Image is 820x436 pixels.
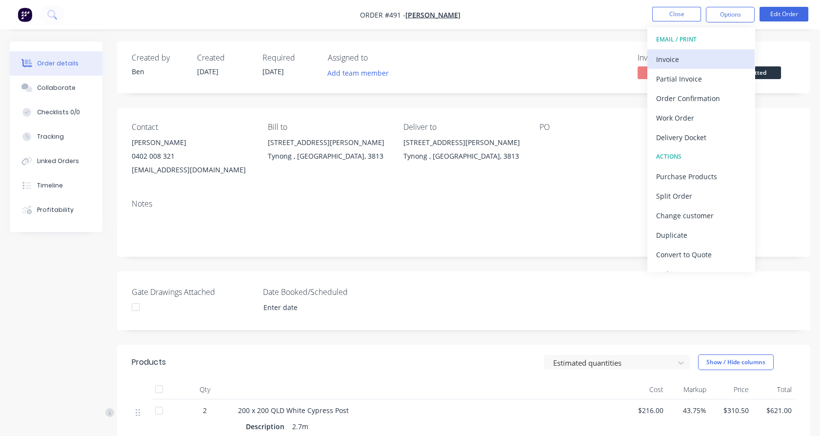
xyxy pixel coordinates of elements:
[268,136,388,149] div: [STREET_ADDRESS][PERSON_NAME]
[540,123,660,132] div: PO
[403,136,524,167] div: [STREET_ADDRESS][PERSON_NAME]Tynong , [GEOGRAPHIC_DATA], 3813
[656,52,746,66] div: Invoice
[403,123,524,132] div: Deliver to
[203,405,207,415] span: 2
[132,136,252,149] div: [PERSON_NAME]
[652,7,701,21] button: Close
[656,150,746,163] div: ACTIONS
[698,354,774,370] button: Show / Hide columns
[671,405,706,415] span: 43.75%
[624,380,667,399] div: Cost
[262,53,316,62] div: Required
[37,108,80,117] div: Checklists 0/0
[753,380,796,399] div: Total
[262,67,284,76] span: [DATE]
[288,419,312,434] div: 2.7m
[628,405,663,415] span: $216.00
[656,91,746,105] div: Order Confirmation
[132,53,185,62] div: Created by
[238,406,349,415] span: 200 x 200 QLD White Cypress Post
[722,53,796,62] div: Status
[37,83,76,92] div: Collaborate
[10,198,102,222] button: Profitability
[176,380,234,399] div: Qty
[656,169,746,184] div: Purchase Products
[37,59,79,68] div: Order details
[132,356,166,368] div: Products
[328,66,394,80] button: Add team member
[656,228,746,242] div: Duplicate
[132,163,252,177] div: [EMAIL_ADDRESS][DOMAIN_NAME]
[10,76,102,100] button: Collaborate
[197,67,219,76] span: [DATE]
[757,405,792,415] span: $621.00
[268,123,388,132] div: Bill to
[656,72,746,86] div: Partial Invoice
[132,136,252,177] div: [PERSON_NAME]0402 008 321[EMAIL_ADDRESS][DOMAIN_NAME]
[10,149,102,173] button: Linked Orders
[360,10,405,20] span: Order #491 -
[706,7,755,22] button: Options
[37,157,79,166] div: Linked Orders
[656,111,746,125] div: Work Order
[328,53,425,62] div: Assigned to
[18,7,32,22] img: Factory
[268,136,388,167] div: [STREET_ADDRESS][PERSON_NAME]Tynong , [GEOGRAPHIC_DATA], 3813
[710,380,753,399] div: Price
[37,132,64,141] div: Tracking
[10,51,102,76] button: Order details
[656,248,746,262] div: Convert to Quote
[638,66,696,79] span: No
[656,189,746,203] div: Split Order
[37,206,74,214] div: Profitability
[403,149,524,163] div: Tynong , [GEOGRAPHIC_DATA], 3813
[638,53,711,62] div: Invoiced
[760,7,808,21] button: Edit Order
[132,149,252,163] div: 0402 008 321
[10,100,102,125] button: Checklists 0/0
[132,286,254,298] label: Gate Drawings Attached
[656,33,746,46] div: EMAIL / PRINT
[10,173,102,198] button: Timeline
[263,286,385,298] label: Date Booked/Scheduled
[656,130,746,145] div: Delivery Docket
[132,199,796,208] div: Notes
[268,149,388,163] div: Tynong , [GEOGRAPHIC_DATA], 3813
[132,123,252,132] div: Contact
[656,267,746,281] div: Archive
[656,208,746,223] div: Change customer
[132,66,185,77] div: Ben
[322,66,394,80] button: Add team member
[10,125,102,149] button: Tracking
[403,136,524,149] div: [STREET_ADDRESS][PERSON_NAME]
[667,380,710,399] div: Markup
[405,10,460,20] a: [PERSON_NAME]
[37,181,63,190] div: Timeline
[246,419,288,434] div: Description
[257,300,378,315] input: Enter date
[714,405,749,415] span: $310.50
[197,53,251,62] div: Created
